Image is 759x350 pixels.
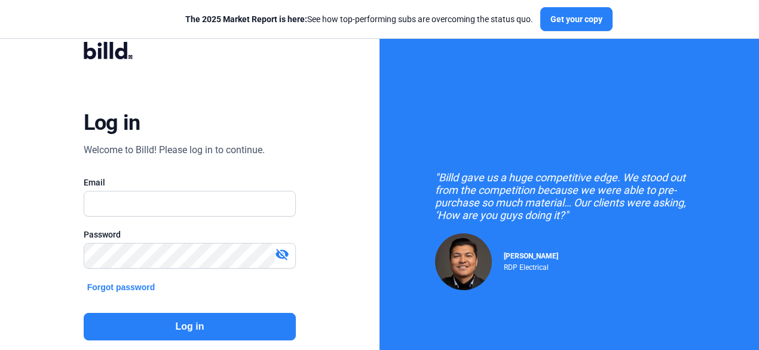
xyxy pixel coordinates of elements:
div: Email [84,176,296,188]
div: Log in [84,109,140,136]
div: "Billd gave us a huge competitive edge. We stood out from the competition because we were able to... [435,171,704,221]
button: Get your copy [540,7,613,31]
span: [PERSON_NAME] [504,252,558,260]
div: RDP Electrical [504,260,558,272]
div: Password [84,229,296,241]
mat-icon: visibility_off [275,247,289,261]
img: Raul Pacheco [435,233,492,290]
button: Log in [84,313,296,340]
div: See how top-performing subs are overcoming the status quo. [185,13,533,25]
button: Forgot password [84,281,159,294]
div: Welcome to Billd! Please log in to continue. [84,143,265,157]
span: The 2025 Market Report is here: [185,14,307,24]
